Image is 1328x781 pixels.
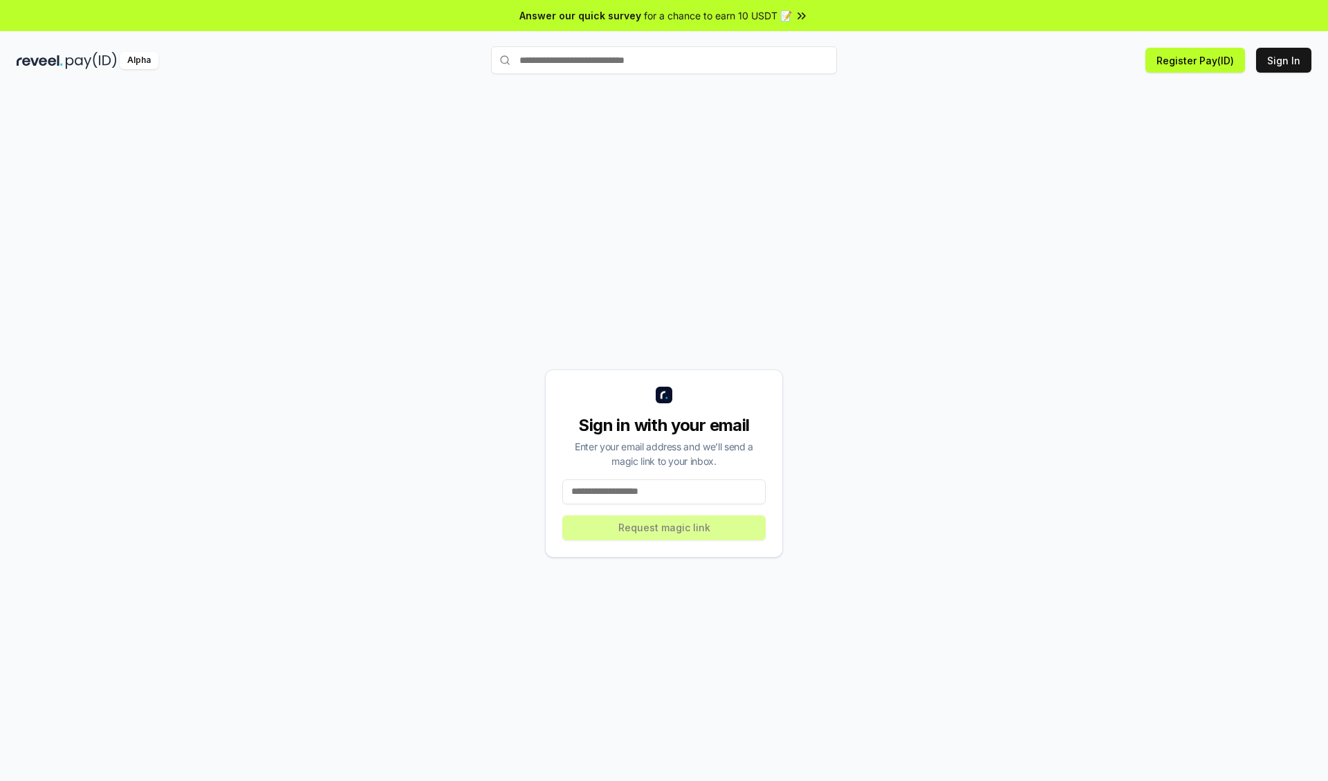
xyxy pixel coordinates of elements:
img: logo_small [656,387,672,403]
div: Enter your email address and we’ll send a magic link to your inbox. [562,439,766,468]
span: for a chance to earn 10 USDT 📝 [644,8,792,23]
button: Register Pay(ID) [1145,48,1245,73]
img: pay_id [66,52,117,69]
div: Sign in with your email [562,414,766,437]
span: Answer our quick survey [519,8,641,23]
button: Sign In [1256,48,1311,73]
img: reveel_dark [17,52,63,69]
div: Alpha [120,52,158,69]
